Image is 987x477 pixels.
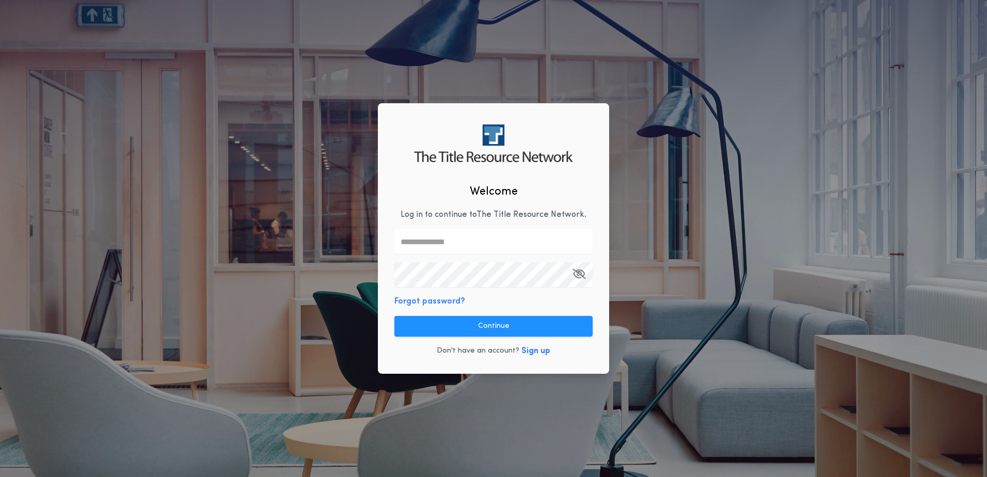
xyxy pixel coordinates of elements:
[414,124,572,162] img: logo
[401,209,586,221] p: Log in to continue to The Title Resource Network .
[572,262,585,287] button: Open Keeper Popup
[394,316,593,337] button: Continue
[394,262,593,287] input: Open Keeper Popup
[521,345,550,357] button: Sign up
[470,183,518,200] h2: Welcome
[437,346,519,356] p: Don't have an account?
[574,235,586,248] keeper-lock: Open Keeper Popup
[394,295,465,308] button: Forgot password?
